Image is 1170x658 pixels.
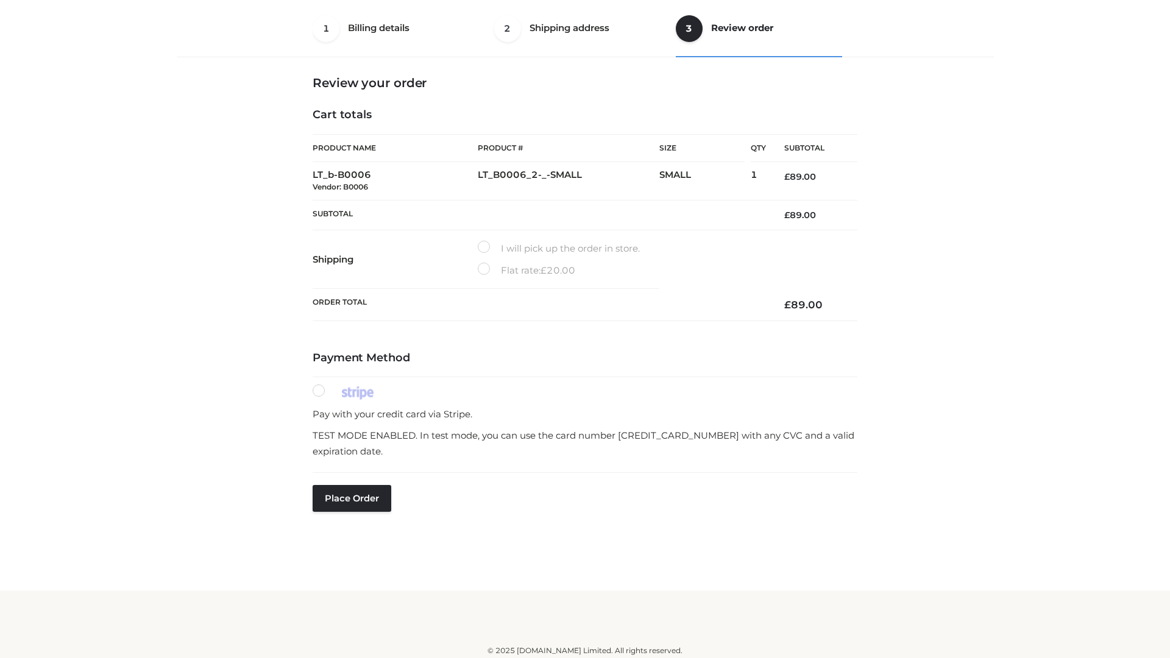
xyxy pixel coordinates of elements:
p: TEST MODE ENABLED. In test mode, you can use the card number [CREDIT_CARD_NUMBER] with any CVC an... [313,428,857,459]
bdi: 89.00 [784,171,816,182]
th: Product # [478,134,659,162]
bdi: 89.00 [784,210,816,221]
label: Flat rate: [478,263,575,278]
th: Subtotal [766,135,857,162]
h4: Payment Method [313,352,857,365]
span: £ [784,210,790,221]
th: Shipping [313,230,478,289]
bdi: 89.00 [784,299,823,311]
td: LT_B0006_2-_-SMALL [478,162,659,200]
small: Vendor: B0006 [313,182,368,191]
td: 1 [751,162,766,200]
p: Pay with your credit card via Stripe. [313,406,857,422]
th: Subtotal [313,200,766,230]
th: Product Name [313,134,478,162]
div: © 2025 [DOMAIN_NAME] Limited. All rights reserved. [181,645,989,657]
th: Size [659,135,745,162]
th: Order Total [313,289,766,321]
td: LT_b-B0006 [313,162,478,200]
td: SMALL [659,162,751,200]
th: Qty [751,134,766,162]
bdi: 20.00 [541,264,575,276]
label: I will pick up the order in store. [478,241,640,256]
h4: Cart totals [313,108,857,122]
span: £ [784,299,791,311]
button: Place order [313,485,391,512]
span: £ [541,264,547,276]
span: £ [784,171,790,182]
h3: Review your order [313,76,857,90]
